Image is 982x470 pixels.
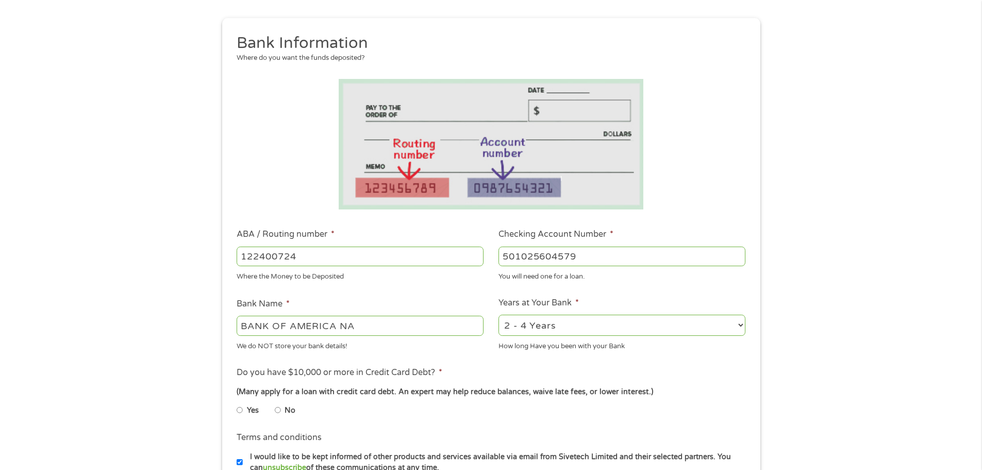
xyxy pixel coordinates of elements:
label: ABA / Routing number [237,229,335,240]
h2: Bank Information [237,33,738,54]
label: Yes [247,405,259,416]
input: 345634636 [498,247,745,266]
div: We do NOT store your bank details! [237,337,484,351]
label: Checking Account Number [498,229,613,240]
label: Years at Your Bank [498,298,579,309]
label: Bank Name [237,299,290,310]
div: Where the Money to be Deposited [237,268,484,282]
div: You will need one for a loan. [498,268,745,282]
label: No [285,405,295,416]
div: How long Have you been with your Bank [498,337,745,351]
label: Terms and conditions [237,432,322,443]
div: Where do you want the funds deposited? [237,53,738,63]
input: 263177916 [237,247,484,266]
label: Do you have $10,000 or more in Credit Card Debt? [237,367,442,378]
div: (Many apply for a loan with credit card debt. An expert may help reduce balances, waive late fees... [237,386,745,398]
img: Routing number location [339,79,644,209]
